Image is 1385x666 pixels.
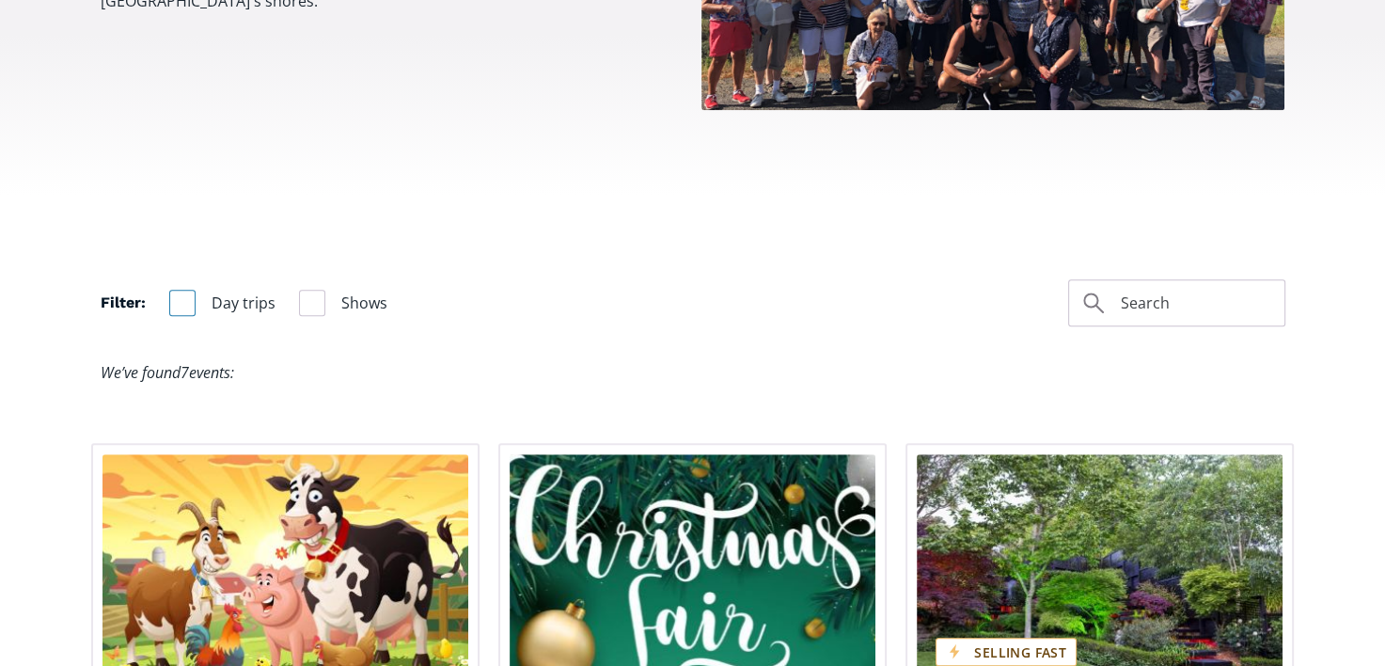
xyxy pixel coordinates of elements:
div: We’ve found events: [101,359,234,387]
h4: Filter: [101,293,146,313]
form: Filter 2 [1068,279,1285,326]
input: Search day trips and shows [1068,279,1285,326]
span: Day trips [212,291,275,316]
span: Shows [341,291,387,316]
span: 7 [181,362,189,383]
form: Filter [101,290,387,316]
